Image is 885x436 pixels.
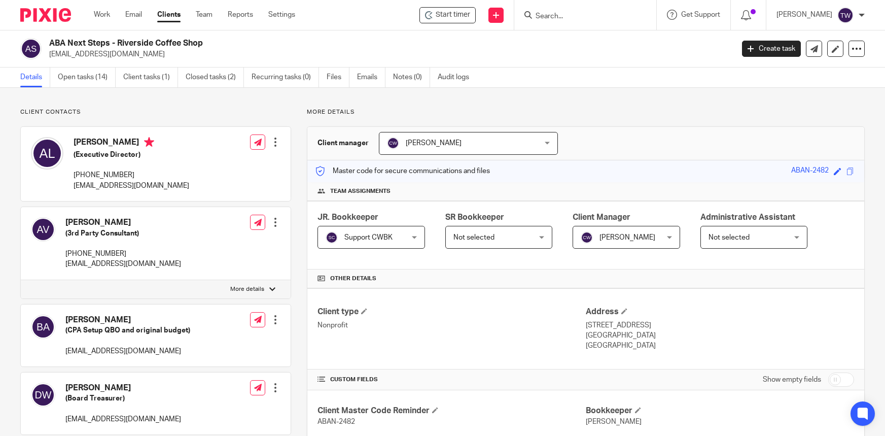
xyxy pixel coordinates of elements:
h4: [PERSON_NAME] [65,217,181,228]
span: [PERSON_NAME] [586,418,642,425]
i: Primary [144,137,154,147]
p: [PERSON_NAME] [776,10,832,20]
div: ABAN-2482 [791,165,829,177]
a: Details [20,68,50,87]
div: ABA Next Steps - Riverside Coffee Shop [419,7,476,23]
p: Master code for secure communications and files [315,166,490,176]
h4: [PERSON_NAME] [74,137,189,150]
p: [EMAIL_ADDRESS][DOMAIN_NAME] [65,414,181,424]
a: Settings [268,10,295,20]
a: Team [196,10,213,20]
p: [STREET_ADDRESS] [586,320,854,330]
p: [EMAIL_ADDRESS][DOMAIN_NAME] [49,49,727,59]
p: [GEOGRAPHIC_DATA] [586,341,854,351]
a: Reports [228,10,253,20]
span: [PERSON_NAME] [599,234,655,241]
span: JR. Bookkeeper [317,213,378,221]
h4: Bookkeeper [586,406,854,416]
span: Other details [330,275,376,283]
h5: (Executive Director) [74,150,189,160]
img: Pixie [20,8,71,22]
h3: Client manager [317,138,369,148]
a: Create task [742,41,801,57]
p: Client contacts [20,108,291,116]
span: Start timer [436,10,470,20]
h4: Address [586,307,854,317]
img: svg%3E [31,383,55,407]
p: [EMAIL_ADDRESS][DOMAIN_NAME] [65,259,181,269]
h4: Client type [317,307,586,317]
p: More details [230,285,264,293]
span: SR Bookkeeper [445,213,504,221]
a: Notes (0) [393,68,430,87]
p: [GEOGRAPHIC_DATA] [586,330,854,341]
span: Get Support [681,11,720,18]
span: Support CWBK [344,234,393,241]
a: Client tasks (1) [123,68,178,87]
span: Not selected [709,234,750,241]
a: Email [125,10,142,20]
label: Show empty fields [763,375,821,385]
h4: [PERSON_NAME] [65,315,190,325]
span: Administrative Assistant [700,213,795,221]
span: Client Manager [573,213,630,221]
span: Team assignments [330,187,391,195]
input: Search [535,12,626,21]
h5: (CPA Setup QBO and original budget) [65,325,190,336]
img: svg%3E [837,7,854,23]
p: [EMAIL_ADDRESS][DOMAIN_NAME] [74,181,189,191]
h4: [PERSON_NAME] [65,383,181,393]
a: Closed tasks (2) [186,68,244,87]
a: Recurring tasks (0) [252,68,319,87]
img: svg%3E [326,231,338,244]
a: Files [327,68,349,87]
img: svg%3E [31,217,55,242]
h5: (Board Treasurer) [65,393,181,404]
a: Clients [157,10,181,20]
h5: (3rd Party Consultant) [65,228,181,239]
a: Work [94,10,110,20]
h4: CUSTOM FIELDS [317,376,586,384]
a: Audit logs [438,68,477,87]
img: svg%3E [387,137,399,149]
span: Not selected [453,234,494,241]
img: svg%3E [581,231,593,244]
p: Nonprofit [317,320,586,330]
p: [EMAIL_ADDRESS][DOMAIN_NAME] [65,346,190,356]
span: ABAN-2482 [317,418,355,425]
p: [PHONE_NUMBER] [65,249,181,259]
h2: ABA Next Steps - Riverside Coffee Shop [49,38,591,49]
p: More details [307,108,865,116]
img: svg%3E [31,315,55,339]
img: svg%3E [31,137,63,170]
a: Open tasks (14) [58,68,116,87]
p: [PHONE_NUMBER] [74,170,189,180]
a: Emails [357,68,385,87]
img: svg%3E [20,38,42,59]
h4: Client Master Code Reminder [317,406,586,416]
span: [PERSON_NAME] [406,140,462,147]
